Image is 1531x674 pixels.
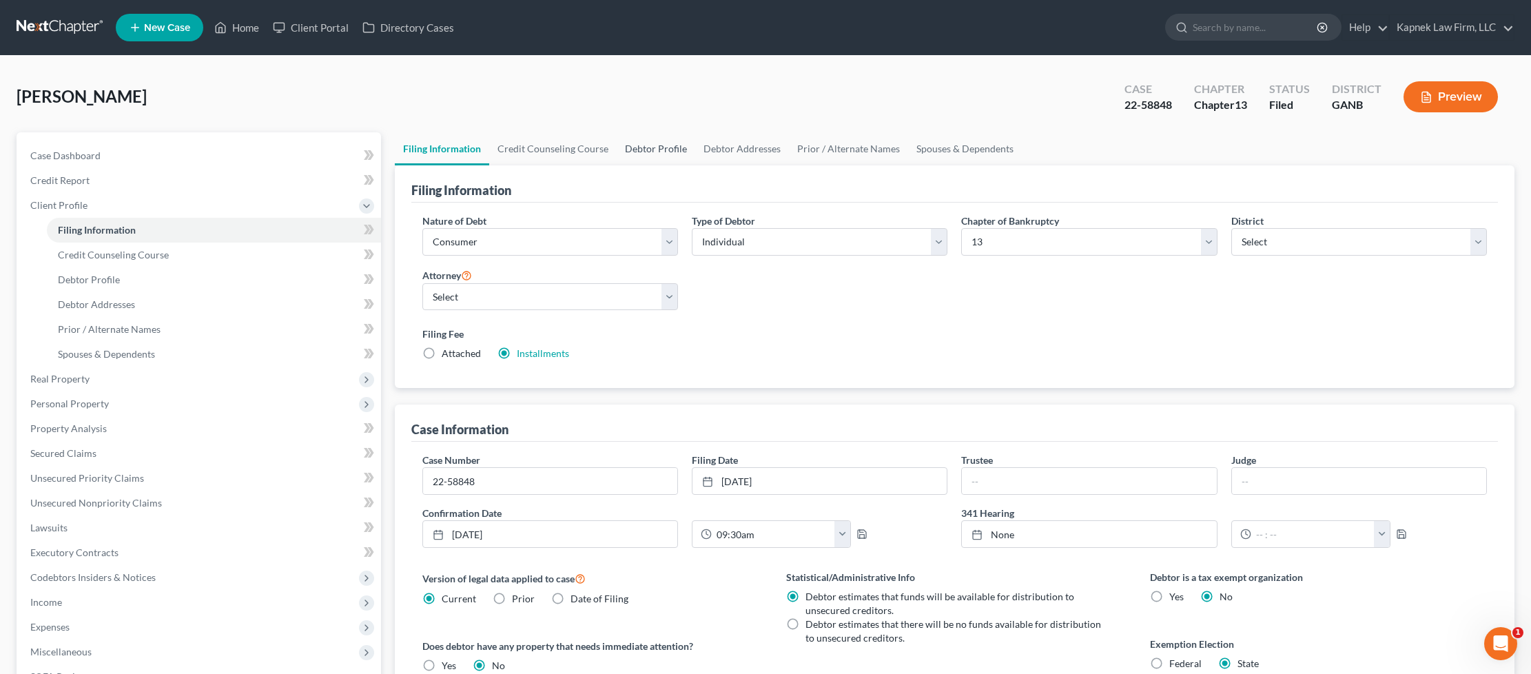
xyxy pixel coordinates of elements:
label: Type of Debtor [692,214,755,228]
a: Client Portal [266,15,356,40]
a: Credit Report [19,168,381,193]
span: Credit Report [30,174,90,186]
a: Directory Cases [356,15,461,40]
a: Credit Counseling Course [489,132,617,165]
span: Debtor estimates that there will be no funds available for distribution to unsecured creditors. [805,618,1101,644]
span: [PERSON_NAME] [17,86,147,106]
a: Debtor Profile [617,132,695,165]
div: Status [1269,81,1310,97]
label: Version of legal data applied to case [422,570,759,586]
input: -- [962,468,1216,494]
a: Prior / Alternate Names [789,132,908,165]
a: Credit Counseling Course [47,243,381,267]
label: Does debtor have any property that needs immediate attention? [422,639,759,653]
div: 22-58848 [1124,97,1172,113]
span: Federal [1169,657,1202,669]
label: Debtor is a tax exempt organization [1150,570,1486,584]
a: None [962,521,1216,547]
label: Filing Fee [422,327,1488,341]
a: [DATE] [692,468,947,494]
a: Spouses & Dependents [908,132,1022,165]
a: Case Dashboard [19,143,381,168]
input: -- : -- [1251,521,1375,547]
div: Case [1124,81,1172,97]
a: Debtor Profile [47,267,381,292]
div: District [1332,81,1381,97]
a: Debtor Addresses [47,292,381,317]
input: Enter case number... [423,468,677,494]
label: Attorney [422,267,472,283]
span: Attached [442,347,481,359]
a: Kapnek Law Firm, LLC [1390,15,1514,40]
span: Debtor estimates that funds will be available for distribution to unsecured creditors. [805,591,1074,616]
a: Executory Contracts [19,540,381,565]
label: Trustee [961,453,993,467]
a: Debtor Addresses [695,132,789,165]
span: Debtor Profile [58,274,120,285]
span: Case Dashboard [30,150,101,161]
span: Debtor Addresses [58,298,135,310]
span: Date of Filing [571,593,628,604]
label: Judge [1231,453,1256,467]
div: Chapter [1194,81,1247,97]
span: Executory Contracts [30,547,119,558]
label: Chapter of Bankruptcy [961,214,1059,228]
span: Lawsuits [30,522,68,533]
label: 341 Hearing [954,506,1494,520]
label: Confirmation Date [415,506,955,520]
span: Personal Property [30,398,109,409]
input: Search by name... [1193,14,1319,40]
span: 1 [1512,627,1523,638]
span: Yes [442,660,456,671]
span: Spouses & Dependents [58,348,155,360]
a: Secured Claims [19,441,381,466]
label: Case Number [422,453,480,467]
span: Real Property [30,373,90,385]
span: Filing Information [58,224,136,236]
span: 13 [1235,98,1247,111]
span: New Case [144,23,190,33]
div: Filed [1269,97,1310,113]
a: Home [207,15,266,40]
div: Case Information [411,421,508,438]
input: -- : -- [712,521,835,547]
span: Miscellaneous [30,646,92,657]
span: Income [30,596,62,608]
span: Client Profile [30,199,88,211]
span: Secured Claims [30,447,96,459]
span: Unsecured Priority Claims [30,472,144,484]
a: Spouses & Dependents [47,342,381,367]
span: Prior [512,593,535,604]
input: -- [1232,468,1486,494]
a: Filing Information [395,132,489,165]
a: [DATE] [423,521,677,547]
div: GANB [1332,97,1381,113]
span: Codebtors Insiders & Notices [30,571,156,583]
a: Lawsuits [19,515,381,540]
span: Current [442,593,476,604]
a: Filing Information [47,218,381,243]
label: Nature of Debt [422,214,486,228]
span: No [492,660,505,671]
span: Unsecured Nonpriority Claims [30,497,162,509]
span: No [1220,591,1233,602]
a: Unsecured Nonpriority Claims [19,491,381,515]
iframe: Intercom live chat [1484,627,1517,660]
div: Filing Information [411,182,511,198]
label: District [1231,214,1264,228]
span: Prior / Alternate Names [58,323,161,335]
a: Installments [517,347,569,359]
a: Unsecured Priority Claims [19,466,381,491]
span: Expenses [30,621,70,633]
button: Preview [1404,81,1498,112]
span: Property Analysis [30,422,107,434]
div: Chapter [1194,97,1247,113]
label: Statistical/Administrative Info [786,570,1122,584]
label: Filing Date [692,453,738,467]
span: Credit Counseling Course [58,249,169,261]
a: Property Analysis [19,416,381,441]
label: Exemption Election [1150,637,1486,651]
a: Help [1342,15,1388,40]
span: Yes [1169,591,1184,602]
span: State [1237,657,1259,669]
